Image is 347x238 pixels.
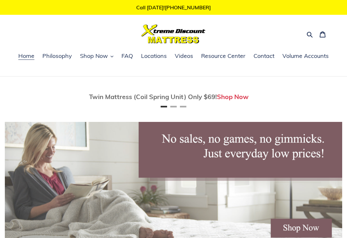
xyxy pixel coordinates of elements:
[165,4,211,11] a: [PHONE_NUMBER]
[254,52,274,60] span: Contact
[80,52,108,60] span: Shop Now
[118,51,136,61] a: FAQ
[42,52,72,60] span: Philosophy
[198,51,249,61] a: Resource Center
[121,52,133,60] span: FAQ
[172,51,196,61] a: Videos
[250,51,278,61] a: Contact
[201,52,245,60] span: Resource Center
[89,93,217,101] span: Twin Mattress (Coil Spring Unit) Only $69!
[77,51,117,61] button: Shop Now
[18,52,34,60] span: Home
[217,93,249,101] a: Shop Now
[175,52,193,60] span: Videos
[279,51,332,61] a: Volume Accounts
[15,51,38,61] a: Home
[141,24,206,43] img: Xtreme Discount Mattress
[39,51,75,61] a: Philosophy
[170,106,177,107] button: Page 2
[180,106,186,107] button: Page 3
[161,106,167,107] button: Page 1
[138,51,170,61] a: Locations
[141,52,167,60] span: Locations
[282,52,329,60] span: Volume Accounts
